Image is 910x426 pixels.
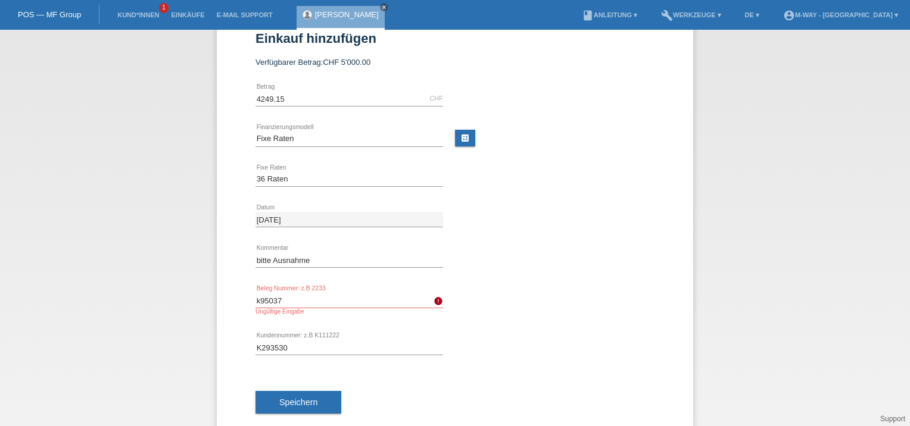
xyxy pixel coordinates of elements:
[777,11,904,18] a: account_circlem-way - [GEOGRAPHIC_DATA] ▾
[255,58,655,67] div: Verfügbarer Betrag:
[165,11,210,18] a: Einkäufe
[455,130,475,146] a: calculate
[111,11,165,18] a: Kund*innen
[582,10,594,21] i: book
[783,10,795,21] i: account_circle
[429,95,443,102] div: CHF
[576,11,643,18] a: bookAnleitung ▾
[739,11,765,18] a: DE ▾
[380,3,388,11] a: close
[255,31,655,46] h1: Einkauf hinzufügen
[323,58,370,67] span: CHF 5'000.00
[315,10,379,19] a: [PERSON_NAME]
[655,11,727,18] a: buildWerkzeuge ▾
[255,308,443,315] div: Ungültige Eingabe
[18,10,81,19] a: POS — MF Group
[381,4,387,10] i: close
[211,11,279,18] a: E-Mail Support
[880,415,905,423] a: Support
[460,133,470,143] i: calculate
[661,10,673,21] i: build
[255,391,341,414] button: Speichern
[279,397,317,407] span: Speichern
[159,3,169,13] span: 1
[434,296,443,306] i: error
